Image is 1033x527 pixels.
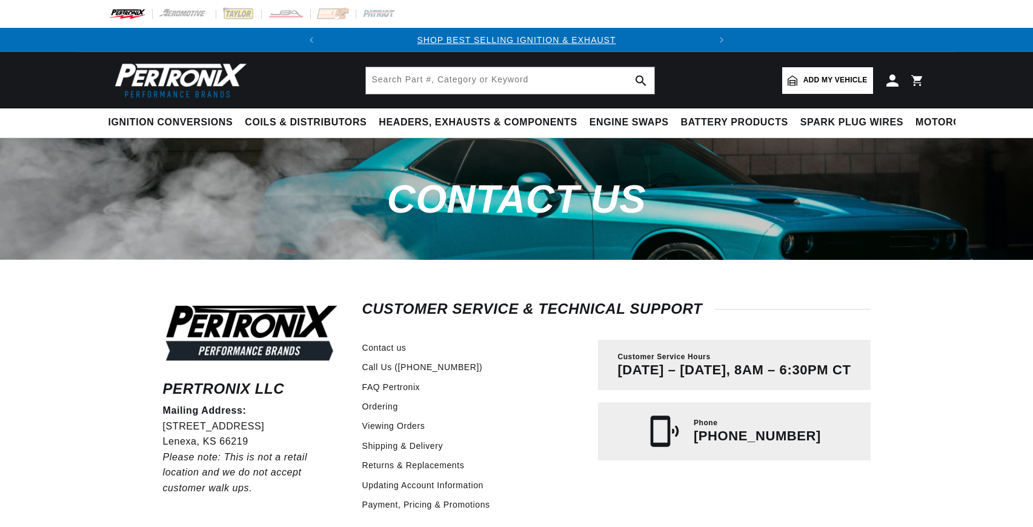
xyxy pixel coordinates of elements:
[324,33,709,47] div: Announcement
[245,116,367,129] span: Coils & Distributors
[782,67,873,94] a: Add my vehicle
[915,116,988,129] span: Motorcycle
[78,28,955,52] slideshow-component: Translation missing: en.sections.announcements.announcement_bar
[617,352,710,362] span: Customer Service Hours
[362,439,443,452] a: Shipping & Delivery
[299,28,324,52] button: Translation missing: en.sections.announcements.previous_announcement
[909,108,994,137] summary: Motorcycle
[675,108,794,137] summary: Battery Products
[598,402,870,460] a: Phone [PHONE_NUMBER]
[387,177,646,221] span: Contact us
[803,75,868,86] span: Add my vehicle
[694,418,718,428] span: Phone
[362,498,490,511] a: Payment, Pricing & Promotions
[681,116,788,129] span: Battery Products
[373,108,583,137] summary: Headers, Exhausts & Components
[583,108,675,137] summary: Engine Swaps
[800,116,903,129] span: Spark Plug Wires
[362,341,407,354] a: Contact us
[163,405,247,416] strong: Mailing Address:
[324,33,709,47] div: 1 of 2
[108,116,233,129] span: Ignition Conversions
[362,479,483,492] a: Updating Account Information
[239,108,373,137] summary: Coils & Distributors
[362,360,483,374] a: Call Us ([PHONE_NUMBER])
[709,28,734,52] button: Translation missing: en.sections.announcements.next_announcement
[163,434,340,449] p: Lenexa, KS 66219
[108,59,248,101] img: Pertronix
[362,380,420,394] a: FAQ Pertronix
[163,452,308,493] em: Please note: This is not a retail location and we do not accept customer walk ups.
[628,67,654,94] button: search button
[362,459,465,472] a: Returns & Replacements
[590,116,669,129] span: Engine Swaps
[379,116,577,129] span: Headers, Exhausts & Components
[617,362,851,378] p: [DATE] – [DATE], 8AM – 6:30PM CT
[163,383,340,395] h6: Pertronix LLC
[163,419,340,434] p: [STREET_ADDRESS]
[417,35,616,45] a: SHOP BEST SELLING IGNITION & EXHAUST
[108,108,239,137] summary: Ignition Conversions
[694,428,821,444] p: [PHONE_NUMBER]
[362,303,871,315] h2: Customer Service & Technical Support
[794,108,909,137] summary: Spark Plug Wires
[366,67,654,94] input: Search Part #, Category or Keyword
[362,419,425,433] a: Viewing Orders
[362,400,398,413] a: Ordering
